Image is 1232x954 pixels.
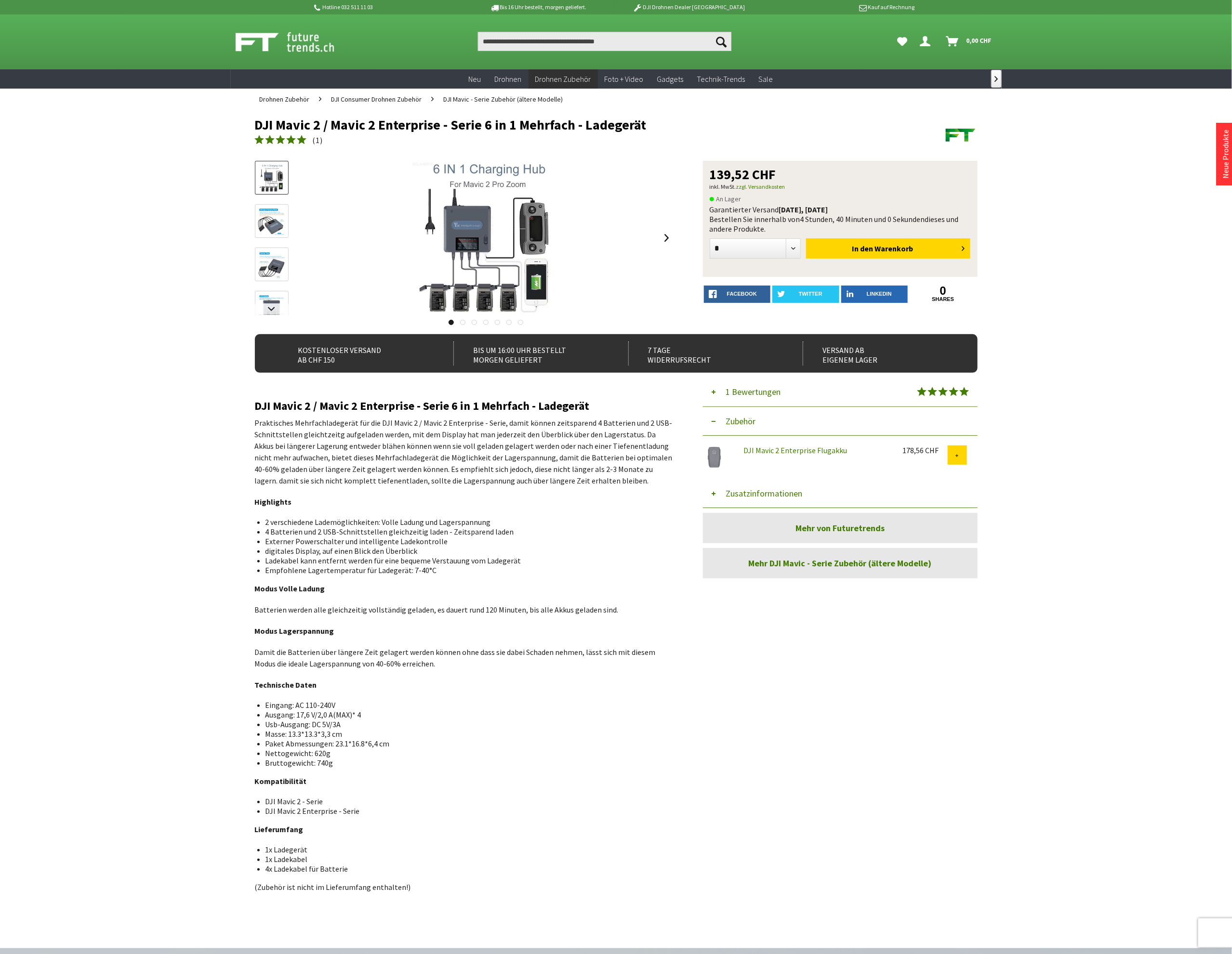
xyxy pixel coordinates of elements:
[710,205,971,234] div: Garantierter Versand Bestellen Sie innerhalb von dieses und andere Produkte.
[255,417,674,486] p: Praktisches Mehrfachladegerät für die DJI Mavic 2 / Mavic 2 Enterprise - Serie, damit können zeit...
[255,497,292,507] strong: Highlights
[439,89,568,110] a: DJI Mavic - Serie Zubehör (ältere Modelle)
[535,74,591,84] span: Drohnen Zubehör
[697,74,745,84] span: Technik-Trends
[903,445,948,455] div: 178,56 CHF
[255,646,674,669] p: Damit die Batterien über längere Zeit gelagert werden können ohne dass sie dabei Schaden nehmen, ...
[806,238,970,259] button: In den Warenkorb
[657,74,684,84] span: Gadgets
[255,626,334,636] strong: Modus Lagerspannung
[967,33,992,48] span: 0,00 CHF
[598,69,650,89] a: Foto + Video
[444,95,563,104] span: DJI Mavic - Serie Zubehör (ältere Modelle)
[255,118,833,132] h1: DJI Mavic 2 / Mavic 2 Enterprise - Serie 6 in 1 Mehrfach - Ladegerät
[910,296,977,302] a: shares
[255,134,323,146] a: (1)
[944,118,978,151] img: Futuretrends
[650,69,690,89] a: Gadgets
[255,584,325,593] strong: Modus Volle Ladung
[772,286,839,303] a: twitter
[265,864,666,874] li: 4x Ladekabel für Batterie
[727,291,757,297] span: facebook
[605,74,644,84] span: Foto + Video
[752,69,780,89] a: Sale
[462,69,488,89] a: Neu
[703,378,978,407] button: 1 Bewertungen
[852,244,873,253] span: In den
[265,797,666,806] li: DJI Mavic 2 - Serie
[710,168,776,181] span: 139,52 CHF
[265,854,666,864] li: 1x Ladekabel
[703,548,978,578] a: Mehr DJI Mavic - Serie Zubehör (ältere Modelle)
[703,513,978,543] a: Mehr von Futuretrends
[495,74,522,84] span: Drohnen
[942,32,997,51] a: Warenkorb
[265,806,666,816] li: DJI Mavic 2 Enterprise - Serie
[265,748,666,758] li: Nettogewicht: 620g
[453,341,607,366] div: Bis um 16:00 Uhr bestellt Morgen geliefert
[867,291,892,297] span: LinkedIn
[800,214,925,224] span: 4 Stunden, 40 Minuten und 0 Sekunden
[265,536,666,546] li: Externer Powerschalter und intelligente Ladekontrolle
[916,32,939,51] a: Hi, Serdar - Dein Konto
[316,135,320,145] span: 1
[613,1,764,13] p: DJI Drohnen Dealer [GEOGRAPHIC_DATA]
[910,286,977,296] a: 0
[799,291,822,297] span: twitter
[704,286,771,303] a: facebook
[313,1,463,13] p: Hotline 032 511 11 03
[265,546,666,556] li: digitales Display, auf einen Blick den Überblick
[331,95,422,104] span: DJI Consumer Drohnen Zubehör
[628,341,782,366] div: 7 Tage Widerrufsrecht
[529,69,598,89] a: Drohnen Zubehör
[874,244,913,253] span: Warenkorb
[255,400,674,412] h2: DJI Mavic 2 / Mavic 2 Enterprise - Serie 6 in 1 Mehrfach - Ladegerät
[265,700,666,710] li: Eingang: AC 110-240V
[463,1,613,13] p: Bis 16 Uhr bestellt, morgen geliefert.
[265,556,666,565] li: Ladekabel kann entfernt werden für eine bequeme Verstauung vom Ladegerät
[736,183,785,190] a: zzgl. Versandkosten
[893,32,913,51] a: Meine Favoriten
[255,824,304,834] strong: Lieferumfang
[841,286,908,303] a: LinkedIn
[265,710,666,719] li: Ausgang: 17,6 V/2,0 A(MAX)* 4
[255,680,317,690] strong: Technische Daten
[327,89,427,110] a: DJI Consumer Drohnen Zubehör
[265,729,666,739] li: Masse: 13.3*13.3*3,3 cm
[255,776,307,786] strong: Kompatibilität
[1221,130,1231,179] a: Neue Produkte
[265,739,666,748] li: Paket Abmessungen: 23.1*16.8*6,4 cm
[759,74,773,84] span: Sale
[764,1,914,13] p: Kauf auf Rechnung
[279,341,433,366] div: Kostenloser Versand ab CHF 150
[703,407,978,436] button: Zubehör
[711,32,731,51] button: Suchen
[703,479,978,508] button: Zusatzinformationen
[255,881,674,893] p: (Zubehör ist nicht im Lieferumfang enthalten!)
[265,758,666,768] li: Bruttogewicht: 740g
[255,604,674,615] p: Batterien werden alle gleichzeitig vollständig geladen, es dauert rund 120 Minuten, bis alle Akku...
[779,205,828,214] b: [DATE], [DATE]
[710,193,742,205] span: An Lager
[260,95,310,104] span: Drohnen Zubehör
[710,181,971,193] p: inkl. MwSt.
[265,845,666,854] li: 1x Ladegerät
[994,76,998,82] span: 
[258,164,286,192] img: Vorschau: DJI Mavic 2 / Mavic 2 Enterprise - Serie 6 in 1 Mehrfach - Ladegerät
[265,517,666,527] li: 2 verschiedene Lademöglichkeiten: Volle Ladung und Lagerspannung
[236,30,356,54] img: Shop Futuretrends - zur Startseite wechseln
[703,445,727,470] img: DJI Mavic 2 Enterprise Flugakku
[469,74,481,84] span: Neu
[488,69,529,89] a: Drohnen
[743,445,847,455] a: DJI Mavic 2 Enterprise Flugakku
[255,89,315,110] a: Drohnen Zubehör
[265,719,666,729] li: Usb-Ausgang: DC 5V/3A
[803,341,956,366] div: Versand ab eigenem Lager
[313,135,323,145] span: ( )
[478,32,731,51] input: Produkt, Marke, Kategorie, EAN, Artikelnummer…
[265,527,666,536] li: 4 Batterien und 2 USB-Schnittstellen gleichzeitig laden - Zeitsparend laden
[265,565,666,575] li: Empfohlene Lagertemperatur für Ladegerät: 7-40°C
[690,69,752,89] a: Technik-Trends
[409,161,563,315] img: DJI Mavic 2 / Mavic 2 Enterprise - Serie 6 in 1 Mehrfach - Ladegerät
